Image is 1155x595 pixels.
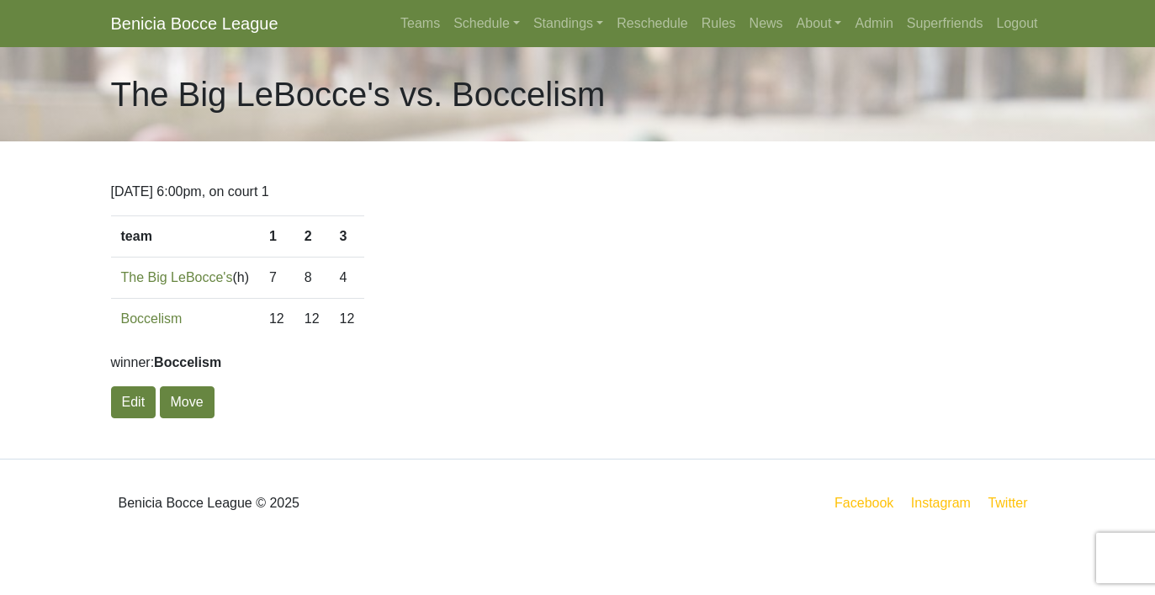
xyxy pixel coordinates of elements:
p: [DATE] 6:00pm, on court 1 [111,182,1045,202]
a: About [790,7,849,40]
a: Move [160,386,215,418]
div: Benicia Bocce League © 2025 [98,473,578,534]
td: 12 [330,299,365,340]
th: 3 [330,216,365,258]
strong: Boccelism [154,355,221,369]
a: Rules [695,7,743,40]
td: 4 [330,258,365,299]
th: team [111,216,259,258]
p: winner: [111,353,1045,373]
a: Instagram [908,492,974,513]
a: Teams [394,7,447,40]
td: 12 [294,299,330,340]
a: Reschedule [610,7,695,40]
th: 1 [259,216,294,258]
a: Admin [848,7,899,40]
h1: The Big LeBocce's vs. Boccelism [111,74,606,114]
a: Benicia Bocce League [111,7,278,40]
a: Schedule [447,7,527,40]
a: Superfriends [900,7,990,40]
a: Boccelism [121,311,183,326]
a: Standings [527,7,610,40]
td: 8 [294,258,330,299]
td: 7 [259,258,294,299]
a: Edit [111,386,156,418]
a: Logout [990,7,1045,40]
a: Twitter [984,492,1041,513]
a: The Big LeBocce's [121,270,233,284]
td: 12 [259,299,294,340]
th: 2 [294,216,330,258]
a: Facebook [831,492,897,513]
td: (h) [111,258,259,299]
a: News [743,7,790,40]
